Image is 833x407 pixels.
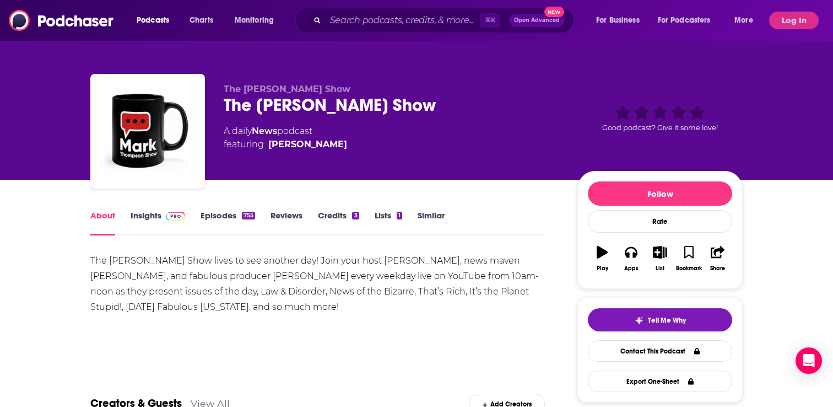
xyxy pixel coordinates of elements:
span: New [544,7,564,17]
div: Play [597,265,608,272]
div: 755 [242,212,255,219]
a: Credits3 [318,210,359,235]
a: Episodes755 [201,210,255,235]
button: tell me why sparkleTell Me Why [588,308,732,331]
div: Search podcasts, credits, & more... [306,8,585,33]
img: Podchaser Pro [166,212,185,221]
img: Podchaser - Follow, Share and Rate Podcasts [9,10,115,31]
button: Export One-Sheet [588,371,732,392]
a: InsightsPodchaser Pro [131,210,185,235]
span: Charts [190,13,213,28]
a: News [252,126,277,136]
button: List [646,239,674,279]
div: Rate [588,210,732,233]
span: ⌘ K [480,13,500,28]
a: Charts [182,12,220,29]
span: The [PERSON_NAME] Show [224,84,350,94]
button: Share [704,239,732,279]
button: open menu [227,12,288,29]
a: Contact This Podcast [588,340,732,362]
button: Bookmark [674,239,703,279]
span: Good podcast? Give it some love! [602,124,718,132]
button: Apps [616,239,645,279]
input: Search podcasts, credits, & more... [326,12,480,29]
span: featuring [224,138,347,151]
span: Monitoring [235,13,274,28]
span: Podcasts [137,13,169,28]
div: 1 [397,212,402,219]
img: The Mark Thompson Show [93,76,203,186]
div: Share [710,265,725,272]
button: open menu [129,12,183,29]
button: open menu [651,12,727,29]
div: Good podcast? Give it some love! [577,84,743,152]
div: Open Intercom Messenger [796,347,822,374]
a: Lists1 [375,210,402,235]
span: For Podcasters [658,13,711,28]
button: Play [588,239,616,279]
span: Tell Me Why [648,316,686,325]
img: tell me why sparkle [635,316,643,325]
button: Follow [588,181,732,206]
span: For Business [596,13,640,28]
a: Similar [418,210,445,235]
button: open menu [727,12,767,29]
span: Open Advanced [514,18,560,23]
button: Open AdvancedNew [509,14,565,27]
div: Apps [624,265,639,272]
div: A daily podcast [224,125,347,151]
a: Reviews [271,210,302,235]
div: 3 [352,212,359,219]
div: List [656,265,664,272]
div: Bookmark [676,265,702,272]
span: More [734,13,753,28]
button: open menu [588,12,653,29]
a: About [90,210,115,235]
button: Log In [769,12,819,29]
div: The [PERSON_NAME] Show lives to see another day! Join your host [PERSON_NAME], news maven [PERSON... [90,253,545,315]
a: Mark Thompson [268,138,347,151]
